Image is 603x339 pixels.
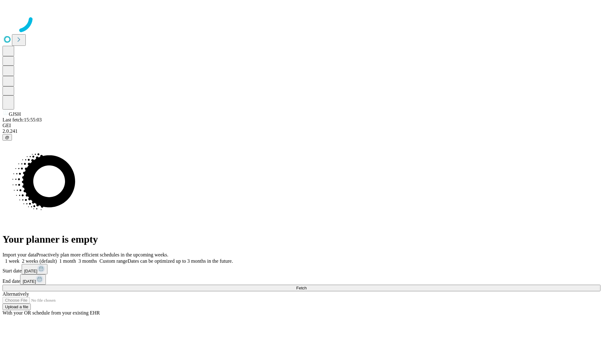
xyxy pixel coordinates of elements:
[23,279,36,284] span: [DATE]
[24,269,37,273] span: [DATE]
[22,258,57,264] span: 2 weeks (default)
[5,258,19,264] span: 1 week
[3,117,42,122] span: Last fetch: 15:55:03
[59,258,76,264] span: 1 month
[3,134,12,141] button: @
[296,286,307,290] span: Fetch
[3,123,600,128] div: GEI
[3,274,600,285] div: End date
[3,310,100,315] span: With your OR schedule from your existing EHR
[3,291,29,297] span: Alternatively
[128,258,233,264] span: Dates can be optimized up to 3 months in the future.
[100,258,128,264] span: Custom range
[79,258,97,264] span: 3 months
[22,264,47,274] button: [DATE]
[3,304,31,310] button: Upload a file
[3,234,600,245] h1: Your planner is empty
[9,111,21,117] span: GJSH
[3,285,600,291] button: Fetch
[20,274,46,285] button: [DATE]
[3,264,600,274] div: Start date
[5,135,9,140] span: @
[3,252,36,257] span: Import your data
[3,128,600,134] div: 2.0.241
[36,252,168,257] span: Proactively plan more efficient schedules in the upcoming weeks.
